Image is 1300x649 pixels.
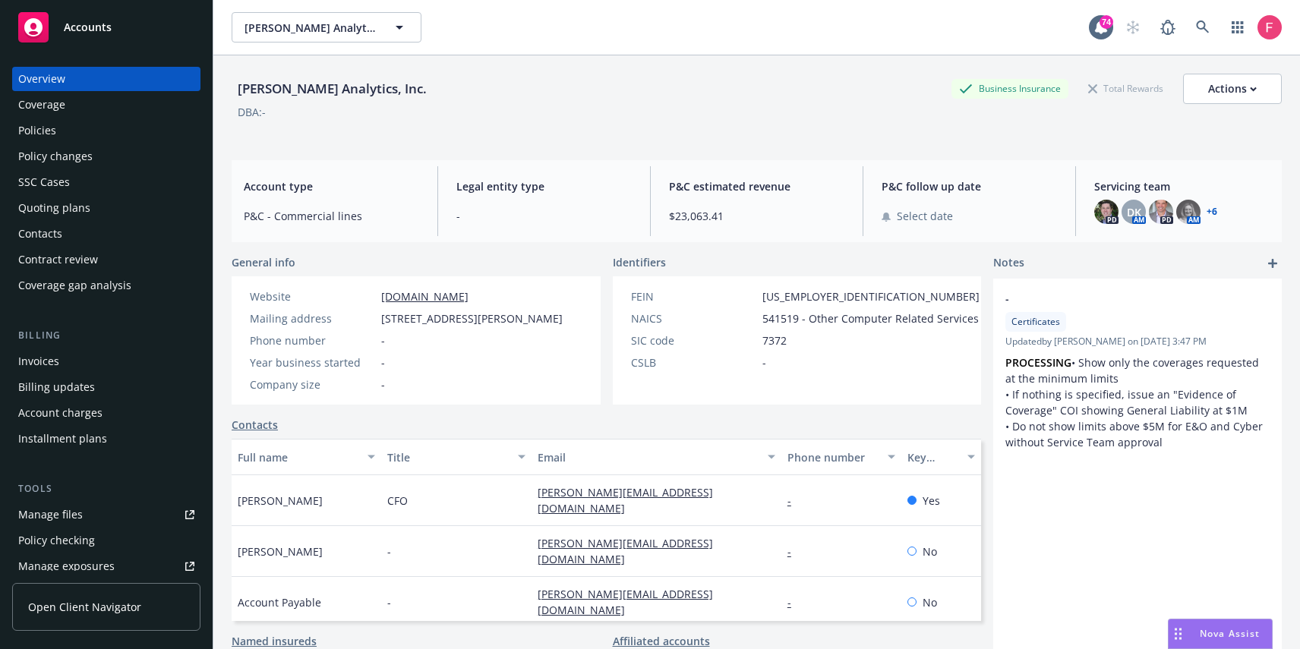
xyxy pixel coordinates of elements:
a: Contacts [12,222,200,246]
a: Switch app [1223,12,1253,43]
img: photo [1257,15,1282,39]
div: Coverage gap analysis [18,273,131,298]
a: Search [1188,12,1218,43]
a: Named insureds [232,633,317,649]
span: [US_EMPLOYER_IDENTIFICATION_NUMBER] [762,288,980,304]
span: Select date [897,208,953,224]
div: Policy changes [18,144,93,169]
span: No [923,594,937,610]
div: Invoices [18,349,59,373]
div: Year business started [250,354,375,370]
a: Installment plans [12,427,200,451]
div: -CertificatesUpdatedby [PERSON_NAME] on [DATE] 3:47 PMPROCESSING• Show only the coverages request... [993,279,1282,462]
span: - [387,543,391,559]
a: Coverage gap analysis [12,273,200,298]
button: Email [532,439,781,475]
a: Contacts [232,417,278,433]
span: - [381,332,385,348]
span: [PERSON_NAME] [238,493,323,509]
div: Mailing address [250,310,375,326]
div: NAICS [631,310,756,326]
span: - [387,594,391,610]
span: Legal entity type [456,178,632,194]
div: Contract review [18,247,98,272]
span: Notes [993,254,1024,273]
a: Accounts [12,6,200,49]
div: SIC code [631,332,756,348]
div: Overview [18,67,65,91]
span: P&C - Commercial lines [244,208,419,224]
button: Title [381,439,531,475]
button: Full name [232,439,381,475]
a: [PERSON_NAME][EMAIL_ADDRESS][DOMAIN_NAME] [538,536,713,566]
button: Key contact [901,439,981,475]
div: Installment plans [18,427,107,451]
div: [PERSON_NAME] Analytics, Inc. [232,79,433,99]
a: Policies [12,118,200,143]
button: Actions [1183,74,1282,104]
div: Phone number [250,332,375,348]
div: FEIN [631,288,756,304]
img: photo [1176,200,1201,224]
a: - [787,595,803,610]
a: Account charges [12,401,200,425]
a: Contract review [12,247,200,272]
span: [PERSON_NAME] Analytics, Inc. [245,20,376,36]
a: Manage files [12,503,200,527]
a: Billing updates [12,375,200,399]
div: Contacts [18,222,62,246]
span: $23,063.41 [669,208,844,224]
span: Servicing team [1094,178,1270,194]
div: Actions [1208,74,1257,103]
span: Account Payable [238,594,321,610]
span: [PERSON_NAME] [238,543,323,559]
span: Certificates [1011,315,1060,329]
div: Drag to move [1169,619,1188,648]
a: - [787,544,803,559]
span: Identifiers [613,254,666,270]
div: CSLB [631,354,756,370]
span: Accounts [64,21,112,33]
a: +6 [1207,207,1217,216]
div: Website [250,288,375,304]
div: Business Insurance [951,79,1068,98]
img: photo [1094,200,1119,224]
button: Phone number [781,439,901,475]
a: Start snowing [1118,12,1148,43]
a: Quoting plans [12,196,200,220]
span: No [923,543,937,559]
a: Policy changes [12,144,200,169]
div: Full name [238,449,358,465]
div: Manage exposures [18,554,115,578]
div: Manage files [18,503,83,527]
img: photo [1149,200,1173,224]
span: P&C follow up date [882,178,1057,194]
div: DBA: - [238,104,266,120]
button: [PERSON_NAME] Analytics, Inc. [232,12,421,43]
span: Updated by [PERSON_NAME] on [DATE] 3:47 PM [1005,335,1270,348]
div: Phone number [787,449,879,465]
span: CFO [387,493,408,509]
div: Email [538,449,759,465]
a: Affiliated accounts [613,633,710,649]
div: Coverage [18,93,65,117]
span: - [1005,291,1230,307]
p: • Show only the coverages requested at the minimum limits • If nothing is specified, issue an "Ev... [1005,354,1270,450]
a: - [787,493,803,508]
span: Yes [923,493,940,509]
div: Total Rewards [1081,79,1171,98]
div: SSC Cases [18,170,70,194]
div: Key contact [907,449,958,465]
a: [PERSON_NAME][EMAIL_ADDRESS][DOMAIN_NAME] [538,587,713,617]
a: Coverage [12,93,200,117]
strong: PROCESSING [1005,355,1071,370]
button: Nova Assist [1168,619,1273,649]
a: Invoices [12,349,200,373]
a: Report a Bug [1153,12,1183,43]
span: DK [1127,204,1141,220]
div: Quoting plans [18,196,90,220]
a: Manage exposures [12,554,200,578]
span: [STREET_ADDRESS][PERSON_NAME] [381,310,563,326]
div: Billing updates [18,375,95,399]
